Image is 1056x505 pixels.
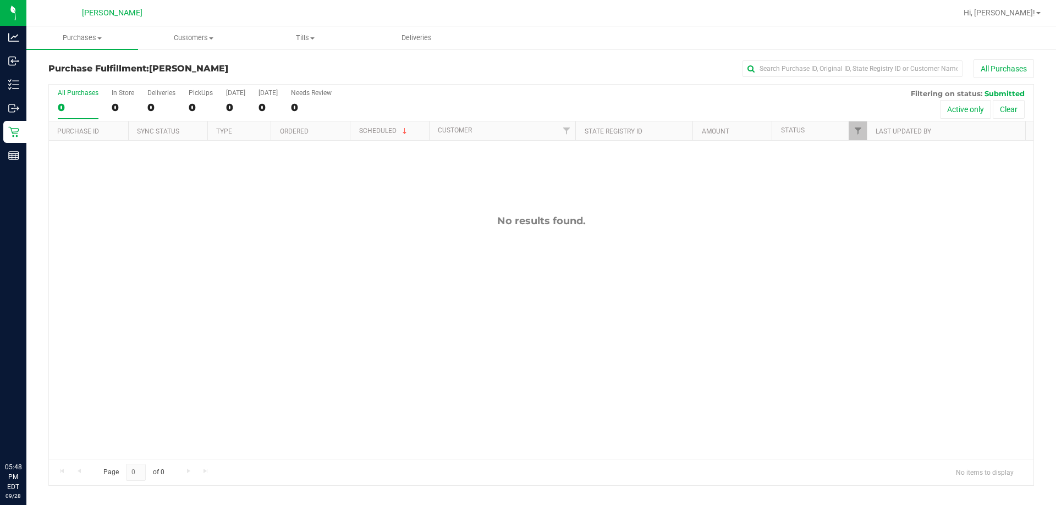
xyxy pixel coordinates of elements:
span: No items to display [947,464,1022,480]
a: Sync Status [137,127,179,135]
inline-svg: Reports [8,150,19,161]
span: Deliveries [387,33,447,43]
div: 0 [147,101,175,114]
a: Amount [702,127,729,135]
inline-svg: Outbound [8,103,19,114]
span: Tills [250,33,360,43]
a: Deliveries [361,26,472,49]
a: Customers [138,26,250,49]
div: No results found. [49,215,1033,227]
span: Purchases [26,33,138,43]
div: 0 [58,101,98,114]
a: Filter [557,121,575,140]
a: Status [781,126,805,134]
div: All Purchases [58,89,98,97]
a: Filter [849,121,867,140]
div: [DATE] [226,89,245,97]
a: Scheduled [359,127,409,135]
a: Type [216,127,232,135]
inline-svg: Analytics [8,32,19,43]
a: State Registry ID [585,127,642,135]
div: 0 [291,101,332,114]
inline-svg: Inbound [8,56,19,66]
p: 05:48 PM EDT [5,462,21,492]
span: Submitted [985,89,1025,98]
div: PickUps [189,89,213,97]
span: [PERSON_NAME] [149,63,228,74]
button: All Purchases [974,59,1034,78]
div: In Store [112,89,134,97]
div: Deliveries [147,89,175,97]
inline-svg: Inventory [8,79,19,90]
a: Last Updated By [876,127,931,135]
a: Tills [249,26,361,49]
div: 0 [226,101,245,114]
button: Clear [993,100,1025,119]
div: [DATE] [258,89,278,97]
inline-svg: Retail [8,126,19,137]
iframe: Resource center [11,417,44,450]
a: Purchases [26,26,138,49]
p: 09/28 [5,492,21,500]
span: Filtering on status: [911,89,982,98]
div: 0 [112,101,134,114]
a: Purchase ID [57,127,99,135]
input: Search Purchase ID, Original ID, State Registry ID or Customer Name... [743,60,963,77]
div: Needs Review [291,89,332,97]
span: Customers [139,33,249,43]
div: 0 [189,101,213,114]
a: Ordered [280,127,309,135]
span: Hi, [PERSON_NAME]! [964,8,1035,17]
div: 0 [258,101,278,114]
span: [PERSON_NAME] [82,8,142,18]
span: Page of 0 [94,464,173,481]
a: Customer [438,126,472,134]
h3: Purchase Fulfillment: [48,64,377,74]
button: Active only [940,100,991,119]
